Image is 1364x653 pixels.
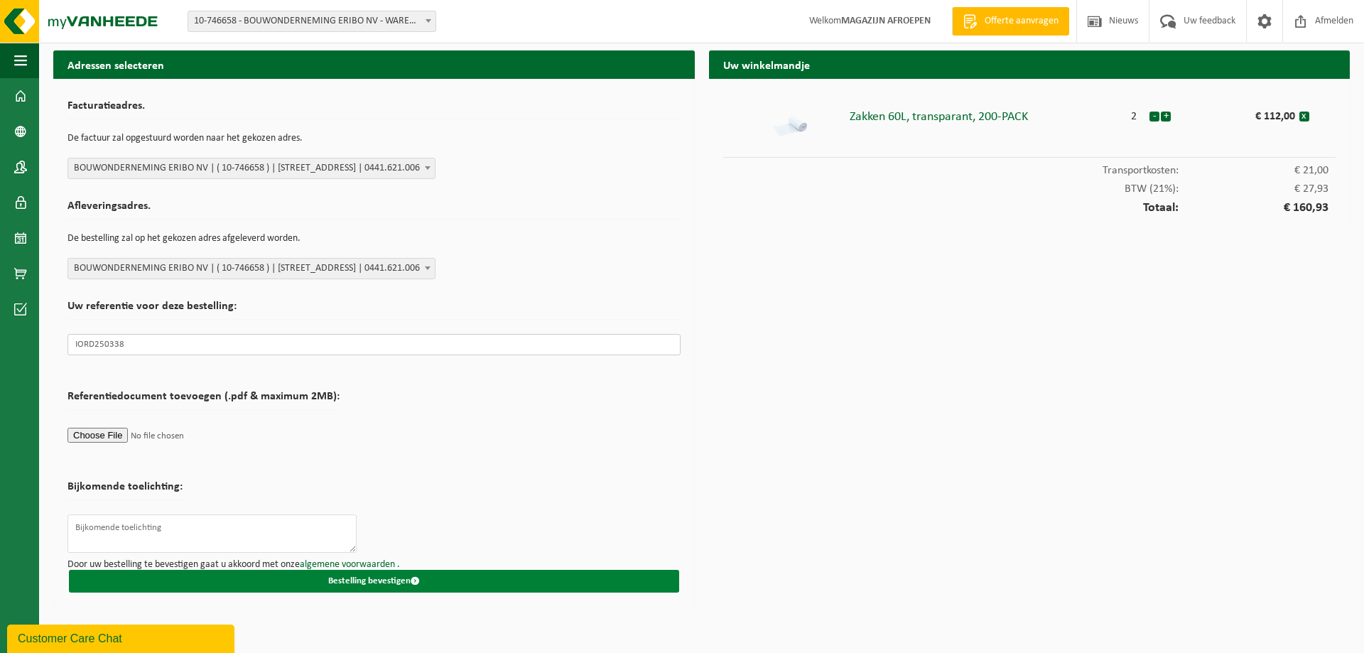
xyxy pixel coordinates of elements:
[981,14,1062,28] span: Offerte aanvragen
[67,158,435,179] span: BOUWONDERNEMING ERIBO NV | ( 10-746658 ) | VREDESTRAAT 45, 8790 WAREGEM | 0441.621.006
[67,100,681,119] h2: Facturatieadres.
[769,104,811,146] img: 01-000430
[7,622,237,653] iframe: chat widget
[1119,104,1149,122] div: 2
[952,7,1069,36] a: Offerte aanvragen
[69,570,679,593] button: Bestelling bevestigen
[188,11,435,31] span: 10-746658 - BOUWONDERNEMING ERIBO NV - WAREGEM
[67,227,681,251] p: De bestelling zal op het gekozen adres afgeleverd worden.
[709,50,1351,78] h2: Uw winkelmandje
[1179,183,1328,195] span: € 27,93
[1179,165,1328,176] span: € 21,00
[300,559,400,570] a: algemene voorwaarden .
[53,50,695,78] h2: Adressen selecteren
[67,258,435,279] span: BOUWONDERNEMING ERIBO NV | ( 10-746658 ) | VREDESTRAAT 45, 8790 WAREGEM | 0441.621.006
[67,560,681,570] p: Door uw bestelling te bevestigen gaat u akkoord met onze
[1149,112,1159,122] button: -
[850,104,1119,124] div: Zakken 60L, transparant, 200-PACK
[67,301,681,320] h2: Uw referentie voor deze bestelling:
[1179,202,1328,215] span: € 160,93
[67,391,340,410] h2: Referentiedocument toevoegen (.pdf & maximum 2MB):
[723,176,1336,195] div: BTW (21%):
[68,158,435,178] span: BOUWONDERNEMING ERIBO NV | ( 10-746658 ) | VREDESTRAAT 45, 8790 WAREGEM | 0441.621.006
[841,16,931,26] strong: MAGAZIJN AFROEPEN
[723,195,1336,215] div: Totaal:
[723,158,1336,176] div: Transportkosten:
[67,200,681,220] h2: Afleveringsadres.
[1299,112,1309,122] button: x
[67,334,681,355] input: Uw referentie voor deze bestelling
[1209,104,1299,122] div: € 112,00
[188,11,436,32] span: 10-746658 - BOUWONDERNEMING ERIBO NV - WAREGEM
[67,126,681,151] p: De factuur zal opgestuurd worden naar het gekozen adres.
[68,259,435,279] span: BOUWONDERNEMING ERIBO NV | ( 10-746658 ) | VREDESTRAAT 45, 8790 WAREGEM | 0441.621.006
[1161,112,1171,122] button: +
[67,481,183,500] h2: Bijkomende toelichting:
